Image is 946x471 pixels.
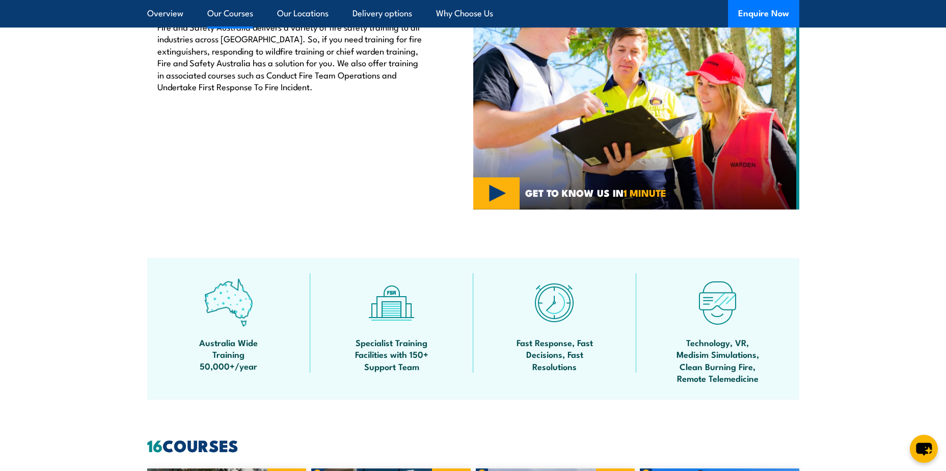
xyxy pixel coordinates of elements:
span: GET TO KNOW US IN [525,188,666,197]
button: chat-button [910,435,938,463]
span: Technology, VR, Medisim Simulations, Clean Burning Fire, Remote Telemedicine [672,336,764,384]
p: Fire and Safety Australia delivers a variety of fire safety training to all industries across [GE... [157,21,426,92]
strong: 16 [147,432,163,458]
img: facilities-icon [367,278,416,327]
strong: 1 MINUTE [624,185,666,200]
span: Australia Wide Training 50,000+/year [183,336,275,372]
span: Fast Response, Fast Decisions, Fast Resolutions [509,336,601,372]
img: tech-icon [693,278,742,327]
img: fast-icon [530,278,579,327]
span: Specialist Training Facilities with 150+ Support Team [346,336,438,372]
h2: COURSES [147,438,799,452]
img: auswide-icon [204,278,253,327]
